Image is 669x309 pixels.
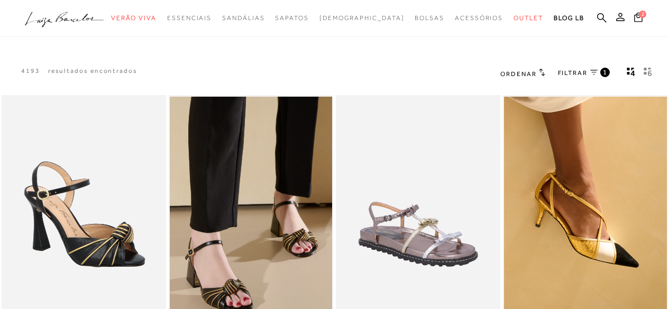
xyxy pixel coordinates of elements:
[275,14,308,22] span: Sapatos
[603,68,608,77] span: 1
[222,8,264,28] a: noSubCategoriesText
[319,8,405,28] a: noSubCategoriesText
[415,8,444,28] a: noSubCategoriesText
[639,11,646,18] span: 2
[554,14,584,22] span: BLOG LB
[319,14,405,22] span: [DEMOGRAPHIC_DATA]
[222,14,264,22] span: Sandálias
[275,8,308,28] a: noSubCategoriesText
[21,67,40,76] p: 4193
[455,14,503,22] span: Acessórios
[554,8,584,28] a: BLOG LB
[167,14,212,22] span: Essenciais
[500,70,536,78] span: Ordenar
[111,8,157,28] a: noSubCategoriesText
[455,8,503,28] a: noSubCategoriesText
[415,14,444,22] span: Bolsas
[111,14,157,22] span: Verão Viva
[48,67,138,76] p: resultados encontrados
[631,12,646,26] button: 2
[624,67,638,80] button: Mostrar 4 produtos por linha
[167,8,212,28] a: noSubCategoriesText
[514,14,543,22] span: Outlet
[640,67,655,80] button: gridText6Desc
[514,8,543,28] a: noSubCategoriesText
[558,69,588,78] span: FILTRAR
